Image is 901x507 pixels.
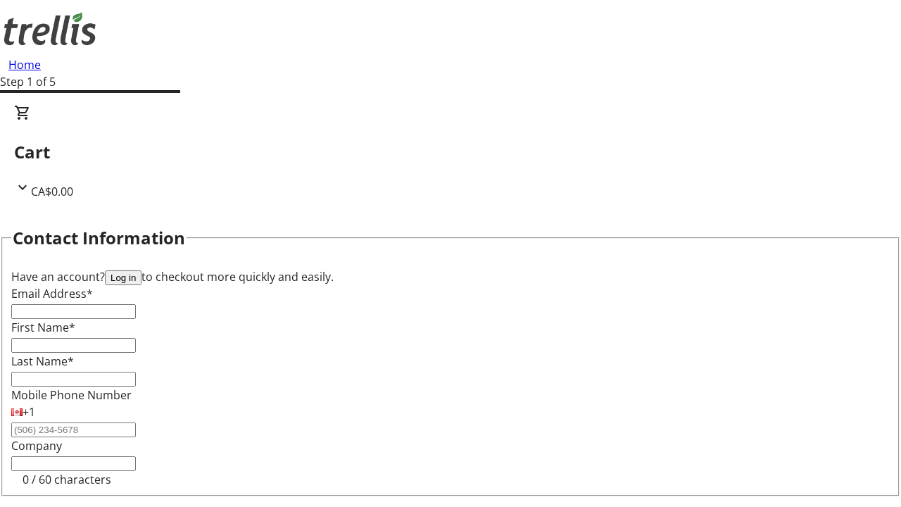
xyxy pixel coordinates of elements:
div: Have an account? to checkout more quickly and easily. [11,268,890,285]
button: Log in [105,270,141,285]
h2: Cart [14,139,887,165]
label: Company [11,438,62,453]
div: CartCA$0.00 [14,104,887,200]
label: First Name* [11,320,75,335]
input: (506) 234-5678 [11,423,136,437]
h2: Contact Information [13,225,185,251]
span: CA$0.00 [31,184,73,199]
tr-character-limit: 0 / 60 characters [23,472,111,487]
label: Mobile Phone Number [11,387,132,403]
label: Last Name* [11,353,74,369]
label: Email Address* [11,286,93,301]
